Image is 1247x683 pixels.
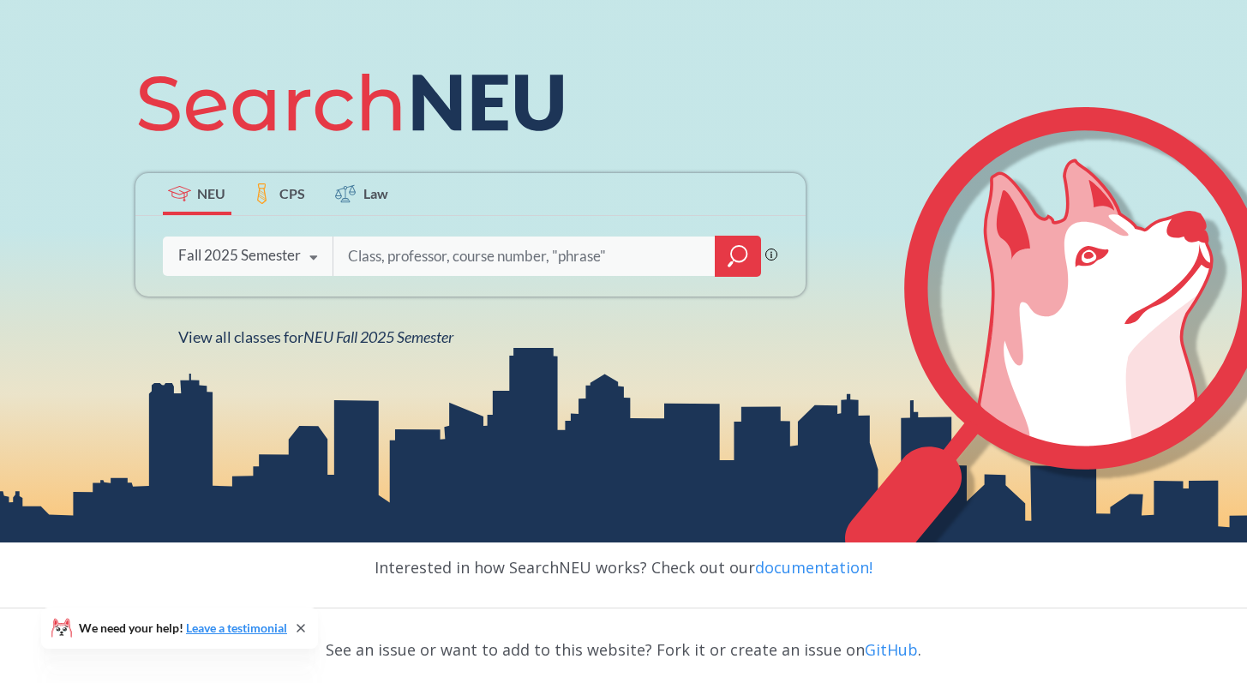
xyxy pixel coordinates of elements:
[178,327,453,346] span: View all classes for
[715,236,761,277] div: magnifying glass
[279,183,305,203] span: CPS
[728,244,748,268] svg: magnifying glass
[303,327,453,346] span: NEU Fall 2025 Semester
[197,183,225,203] span: NEU
[178,246,301,265] div: Fall 2025 Semester
[755,557,872,578] a: documentation!
[346,238,703,274] input: Class, professor, course number, "phrase"
[865,639,918,660] a: GitHub
[363,183,388,203] span: Law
